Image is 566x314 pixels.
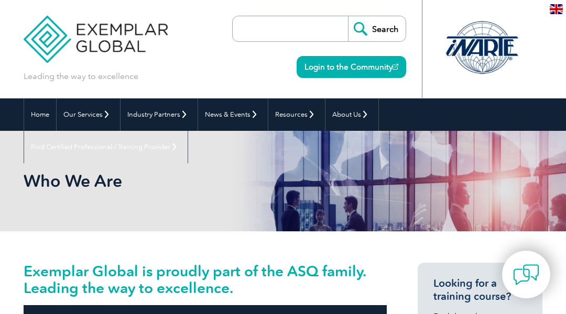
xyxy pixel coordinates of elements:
[268,98,325,131] a: Resources
[198,98,268,131] a: News & Events
[433,277,527,303] h3: Looking for a training course?
[297,56,406,78] a: Login to the Community
[393,64,398,70] img: open_square.png
[513,262,539,288] img: contact-chat.png
[325,98,378,131] a: About Us
[24,131,188,163] a: Find Certified Professional / Training Provider
[57,98,120,131] a: Our Services
[24,98,56,131] a: Home
[24,173,387,189] h2: Who We Are
[24,71,138,82] p: Leading the way to excellence
[348,16,406,41] input: Search
[121,98,198,131] a: Industry Partners
[550,4,563,14] img: en
[24,263,387,296] h2: Exemplar Global is proudly part of the ASQ family. Leading the way to excellence.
